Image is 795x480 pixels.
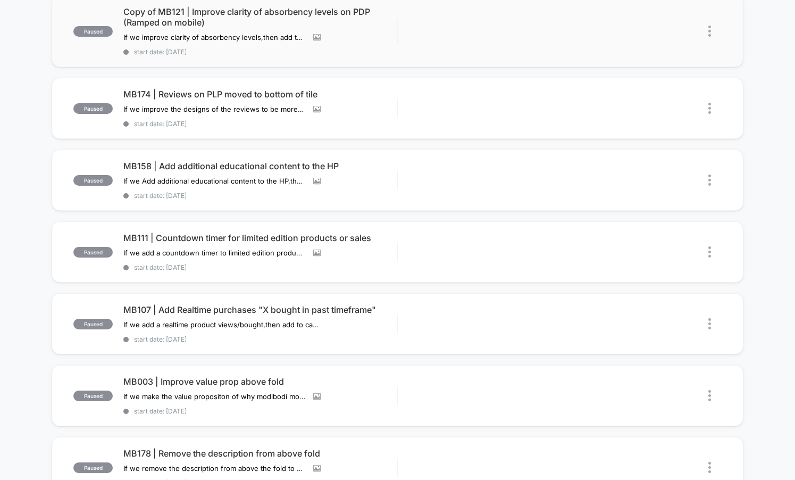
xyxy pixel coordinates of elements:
span: If we make the value propositon of why modibodi more clear above the fold,then conversions will i... [123,392,305,401]
span: paused [73,247,113,258]
img: close [708,26,711,37]
span: MB003 | Improve value prop above fold [123,376,397,387]
span: If we remove the description from above the fold to bring key content above the fold,then convers... [123,464,305,473]
span: paused [73,26,113,37]
span: MB111 | Countdown timer for limited edition products or sales [123,233,397,243]
span: paused [73,319,113,329]
img: close [708,175,711,186]
span: start date: [DATE] [123,48,397,56]
span: start date: [DATE] [123,263,397,271]
span: Copy of MB121 | Improve clarity of absorbency levels on PDP (Ramped on mobile) [123,6,397,28]
span: paused [73,175,113,186]
span: paused [73,103,113,114]
span: start date: [DATE] [123,120,397,128]
span: MB178 | Remove the description from above fold [123,448,397,459]
span: MB174 | Reviews on PLP moved to bottom of tile [123,89,397,100]
span: start date: [DATE] [123,407,397,415]
span: paused [73,462,113,473]
span: If we improve the designs of the reviews to be more visible and credible,then conversions will in... [123,105,305,113]
span: MB158 | Add additional educational content to the HP [123,161,397,171]
span: start date: [DATE] [123,192,397,200]
img: close [708,246,711,258]
span: If we Add additional educational content to the HP,then CTR will increase,because visitors are be... [123,177,305,185]
img: close [708,103,711,114]
img: close [708,318,711,329]
span: start date: [DATE] [123,335,397,343]
span: MB107 | Add Realtime purchases "X bought in past timeframe" [123,304,397,315]
span: If we improve clarity of absorbency levels,then add to carts & CR will increase,because users are... [123,33,305,42]
span: If we add a realtime product views/bought,then add to carts will increase,because social proof is... [123,320,321,329]
img: close [708,390,711,401]
span: If we add a countdown timer to limited edition products or sale items,then Add to Carts will incr... [123,249,305,257]
span: paused [73,391,113,401]
img: close [708,462,711,473]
